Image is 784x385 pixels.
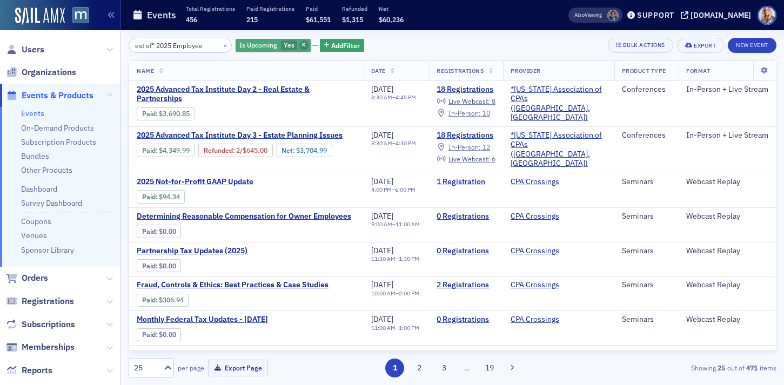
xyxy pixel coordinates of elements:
a: In-Person: 10 [437,109,490,118]
div: – [371,186,416,193]
span: $645.00 [243,146,267,154]
a: Paid [142,110,156,118]
a: 18 Registrations [437,131,495,140]
a: Memberships [6,341,75,353]
time: 8:30 AM [371,139,392,147]
span: $0.00 [159,262,176,270]
a: CPA Crossings [511,246,559,256]
a: New Event [728,39,776,49]
div: – [371,140,416,147]
a: Survey Dashboard [21,198,82,208]
span: [DATE] [371,246,393,255]
time: 1:30 PM [399,255,419,262]
span: : [142,146,159,154]
div: Seminars [622,177,671,187]
span: 10 [483,109,490,117]
span: 456 [186,15,197,24]
a: CPA Crossings [511,349,559,359]
div: – [371,221,420,228]
time: 1:00 PM [399,324,419,332]
strong: 25 [716,363,727,373]
span: Net : [282,146,296,154]
div: Showing out of items [568,363,776,373]
a: Paid [142,330,156,339]
span: $3,690.85 [159,110,190,118]
span: $3,704.99 [296,146,327,154]
span: $60,236 [379,15,404,24]
p: Refunded [342,5,367,12]
span: [DATE] [371,177,393,186]
span: CPA Crossings [511,212,579,221]
a: 0 Registrations [437,315,495,325]
a: Paid [142,262,156,270]
div: Webcast Replay [686,177,768,187]
span: Events & Products [22,90,93,102]
span: $94.34 [159,193,180,201]
span: $61,551 [306,15,331,24]
span: 2025 Advanced Tax Institute Day 2 - Real Estate & Partnerships [137,85,356,104]
input: Search… [129,38,232,53]
div: – [371,255,419,262]
span: Fraud, Controls & Ethics: Best Practices & Case Studies [137,280,329,290]
a: 0 Registrations [437,246,495,256]
span: Users [22,44,44,56]
label: per page [178,363,204,373]
span: $306.94 [159,296,184,304]
a: Subscription Products [21,137,96,147]
span: Organizations [22,66,76,78]
div: Yes [236,39,311,52]
div: – [371,94,416,101]
span: Add Filter [331,40,360,50]
span: Yes [284,40,294,49]
button: [DOMAIN_NAME] [681,11,755,19]
a: Determining Reasonable Compensation for Owner Employees [137,212,351,221]
a: Reports [6,364,52,376]
span: Live Webcast : [448,97,490,105]
span: *Maryland Association of CPAs (Timonium, MD) [511,131,607,168]
span: : [204,146,236,154]
span: [DATE] [371,211,393,221]
span: $4,349.99 [159,146,190,154]
span: [DATE] [371,314,393,324]
div: Paid: 18 - $369085 [137,107,195,120]
a: Invest in Your Mental Health and Avoid Burnout [137,349,318,359]
span: 215 [246,15,258,24]
span: *Maryland Association of CPAs (Timonium, MD) [511,85,607,123]
button: 2 [410,359,429,377]
a: Paid [142,146,156,154]
span: Provider [511,67,541,75]
span: : [142,193,159,201]
strong: 471 [745,363,760,373]
span: Is Upcoming [239,40,277,49]
a: Users [6,44,44,56]
span: Partnership Tax Updates (2025) [137,246,318,256]
div: – [371,325,419,332]
a: In-Person: 12 [437,143,490,152]
p: Paid [306,5,331,12]
div: Paid: 2 - $30694 [137,294,189,307]
span: [DATE] [371,84,393,94]
a: 18 Registrations [437,85,495,94]
div: Paid: 1 - $9434 [137,190,185,203]
span: Orders [22,272,48,284]
a: 2025 Not-for-Profit GAAP Update [137,177,318,187]
div: Webcast Replay [686,246,768,256]
span: 6 [492,154,495,163]
a: 1 Registration [437,177,495,187]
a: CPA Crossings [511,177,559,187]
button: New Event [728,38,776,53]
span: Product Type [622,67,666,75]
div: Paid: 0 - $0 [137,225,181,238]
p: Net [379,5,404,12]
button: 19 [480,359,499,377]
span: 12 [483,143,490,151]
a: Bundles [21,151,49,161]
time: 10:00 AM [371,289,396,297]
a: Events [21,109,44,118]
a: Registrations [6,295,74,307]
div: Webcast Replay [686,349,768,359]
a: Subscriptions [6,319,75,330]
div: [DOMAIN_NAME] [691,10,751,20]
